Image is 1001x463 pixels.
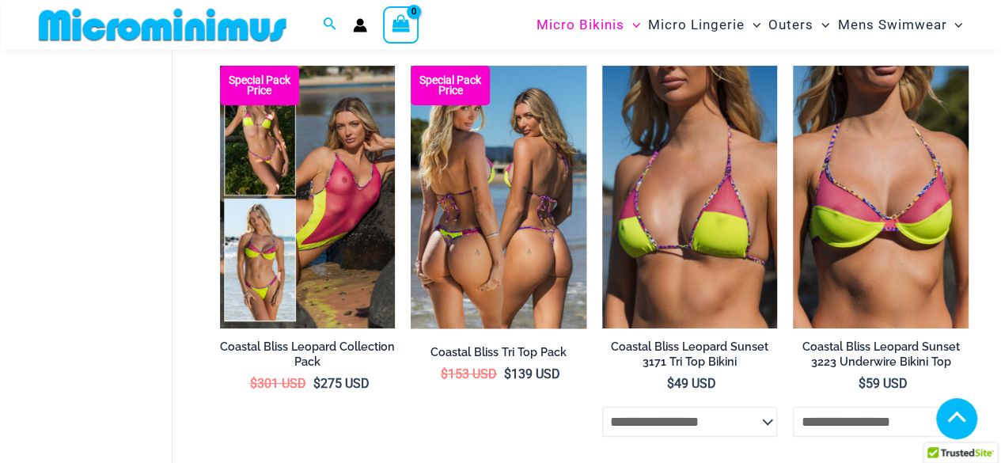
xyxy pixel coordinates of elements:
a: OutersMenu ToggleMenu Toggle [764,5,833,45]
span: $ [441,366,448,381]
h2: Coastal Bliss Leopard Collection Pack [220,340,396,369]
span: Mens Swimwear [837,5,946,45]
b: Special Pack Price [220,75,299,96]
a: View Shopping Cart, empty [383,6,419,43]
a: Coastal Bliss Leopard Sunset 3223 Underwire Top 01Coastal Bliss Leopard Sunset 3223 Underwire Top... [793,66,969,328]
bdi: 49 USD [667,376,716,391]
bdi: 301 USD [250,376,306,391]
h2: Coastal Bliss Tri Top Pack [411,345,586,360]
a: Search icon link [323,15,337,35]
nav: Site Navigation [530,2,969,47]
span: $ [504,366,511,381]
bdi: 275 USD [313,376,370,391]
a: Coastal Bliss Leopard Sunset 3171 Tri Top 01Coastal Bliss Leopard Sunset 3171 Tri Top 4371 Thong ... [602,66,778,328]
bdi: 59 USD [859,376,908,391]
img: Coastal Bliss Leopard Sunset Collection Pack C [220,66,396,328]
a: Mens SwimwearMenu ToggleMenu Toggle [833,5,966,45]
a: Coastal Bliss Leopard Sunset 3223 Underwire Bikini Top [793,340,969,375]
b: Special Pack Price [411,75,490,96]
span: Menu Toggle [745,5,760,45]
h2: Coastal Bliss Leopard Sunset 3171 Tri Top Bikini [602,340,778,369]
a: Coastal Bliss Leopard Collection Pack [220,340,396,375]
h2: Coastal Bliss Leopard Sunset 3223 Underwire Bikini Top [793,340,969,369]
a: Micro BikinisMenu ToggleMenu Toggle [533,5,644,45]
span: $ [667,376,674,391]
img: Coastal Bliss Leopard Sunset 3171 Tri Top 01 [602,66,778,328]
bdi: 153 USD [441,366,497,381]
span: Micro Lingerie [648,5,745,45]
img: Coastal Bliss Leopard Sunset Tri Top Pack B [411,66,586,328]
img: MM SHOP LOGO FLAT [32,7,293,43]
a: Coastal Bliss Leopard Sunset Collection Pack C Coastal Bliss Leopard Sunset Collection Pack BCoas... [220,66,396,328]
a: Micro LingerieMenu ToggleMenu Toggle [644,5,764,45]
span: Micro Bikinis [537,5,624,45]
a: Coastal Bliss Leopard Sunset 3171 Tri Top Bikini [602,340,778,375]
span: Outers [768,5,813,45]
span: Menu Toggle [624,5,640,45]
span: Menu Toggle [813,5,829,45]
img: Coastal Bliss Leopard Sunset 3223 Underwire Top 01 [793,66,969,328]
bdi: 139 USD [504,366,560,381]
span: Menu Toggle [946,5,962,45]
span: $ [313,376,320,391]
a: Account icon link [353,18,367,32]
a: Coastal Bliss Leopard Sunset Tri Top Pack Coastal Bliss Leopard Sunset Tri Top Pack BCoastal Blis... [411,66,586,328]
span: $ [250,376,257,391]
a: Coastal Bliss Tri Top Pack [411,345,586,366]
span: $ [859,376,866,391]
